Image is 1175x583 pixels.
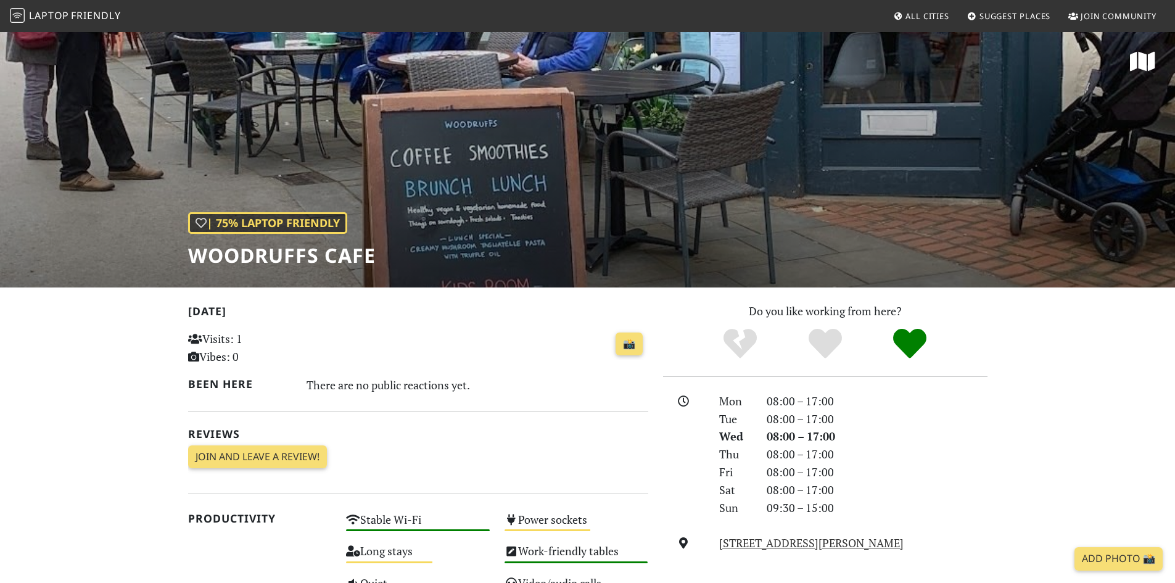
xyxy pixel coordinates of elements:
[759,428,995,445] div: 08:00 – 17:00
[188,330,332,366] p: Visits: 1 Vibes: 0
[712,481,759,499] div: Sat
[1074,547,1163,571] a: Add Photo 📸
[188,445,327,469] a: Join and leave a review!
[188,378,292,391] h2: Been here
[905,10,949,22] span: All Cities
[712,428,759,445] div: Wed
[339,541,497,573] div: Long stays
[29,9,69,22] span: Laptop
[712,445,759,463] div: Thu
[1081,10,1156,22] span: Join Community
[759,499,995,517] div: 09:30 – 15:00
[712,499,759,517] div: Sun
[979,10,1051,22] span: Suggest Places
[71,9,120,22] span: Friendly
[759,445,995,463] div: 08:00 – 17:00
[759,392,995,410] div: 08:00 – 17:00
[188,305,648,323] h2: [DATE]
[663,302,987,320] p: Do you like working from here?
[188,512,332,525] h2: Productivity
[188,428,648,440] h2: Reviews
[307,375,648,395] div: There are no public reactions yet.
[616,333,643,356] a: 📸
[339,510,497,541] div: Stable Wi-Fi
[783,327,868,361] div: Yes
[497,510,656,541] div: Power sockets
[712,392,759,410] div: Mon
[719,535,904,550] a: [STREET_ADDRESS][PERSON_NAME]
[10,8,25,23] img: LaptopFriendly
[759,481,995,499] div: 08:00 – 17:00
[497,541,656,573] div: Work-friendly tables
[712,463,759,481] div: Fri
[188,244,376,267] h1: Woodruffs Cafe
[10,6,121,27] a: LaptopFriendly LaptopFriendly
[188,212,347,234] div: | 75% Laptop Friendly
[759,410,995,428] div: 08:00 – 17:00
[888,5,954,27] a: All Cities
[712,410,759,428] div: Tue
[759,463,995,481] div: 08:00 – 17:00
[962,5,1056,27] a: Suggest Places
[698,327,783,361] div: No
[1063,5,1161,27] a: Join Community
[867,327,952,361] div: Definitely!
